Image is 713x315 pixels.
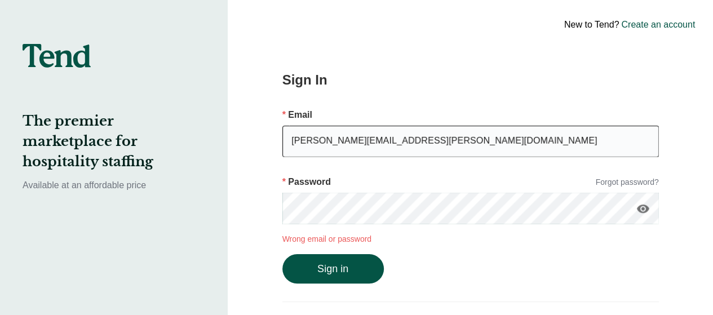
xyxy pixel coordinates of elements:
p: Email [282,108,659,122]
i: visibility [636,202,650,215]
p: Available at an affordable price [23,179,205,192]
img: tend-logo [23,44,91,68]
a: Create an account [621,18,695,32]
h2: The premier marketplace for hospitality staffing [23,111,205,172]
h2: Sign In [282,70,659,90]
a: Forgot password? [595,176,658,188]
button: Sign in [282,254,384,283]
p: Wrong email or password [282,233,659,245]
p: Password [282,175,331,189]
